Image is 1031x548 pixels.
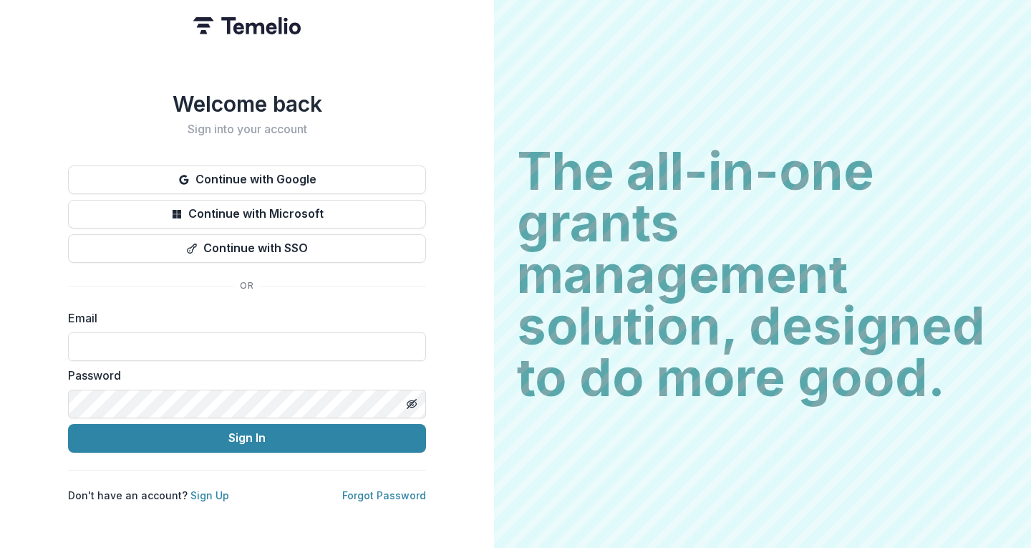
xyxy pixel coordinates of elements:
button: Continue with SSO [68,234,426,263]
h1: Welcome back [68,91,426,117]
button: Sign In [68,424,426,453]
label: Password [68,367,417,384]
button: Toggle password visibility [400,393,423,415]
button: Continue with Google [68,165,426,194]
a: Sign Up [190,489,229,501]
h2: Sign into your account [68,122,426,136]
p: Don't have an account? [68,488,229,503]
label: Email [68,309,417,327]
img: Temelio [193,17,301,34]
button: Continue with Microsoft [68,200,426,229]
